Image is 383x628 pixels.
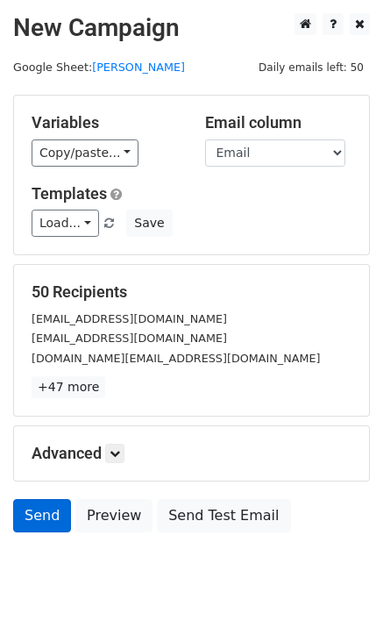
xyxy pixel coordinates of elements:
[32,282,351,302] h5: 50 Recipients
[32,332,227,345] small: [EMAIL_ADDRESS][DOMAIN_NAME]
[13,13,370,43] h2: New Campaign
[32,376,105,398] a: +47 more
[32,210,99,237] a: Load...
[13,499,71,532] a: Send
[295,544,383,628] iframe: Chat Widget
[126,210,172,237] button: Save
[252,61,370,74] a: Daily emails left: 50
[32,352,320,365] small: [DOMAIN_NAME][EMAIL_ADDRESS][DOMAIN_NAME]
[32,312,227,325] small: [EMAIL_ADDRESS][DOMAIN_NAME]
[92,61,185,74] a: [PERSON_NAME]
[205,113,352,132] h5: Email column
[32,139,138,167] a: Copy/paste...
[13,61,185,74] small: Google Sheet:
[32,113,179,132] h5: Variables
[75,499,152,532] a: Preview
[32,444,351,463] h5: Advanced
[32,184,107,203] a: Templates
[252,58,370,77] span: Daily emails left: 50
[157,499,290,532] a: Send Test Email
